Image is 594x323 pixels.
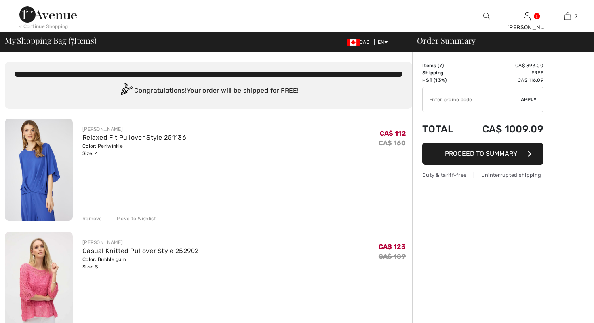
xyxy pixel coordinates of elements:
[19,6,77,23] img: 1ère Avenue
[407,36,589,45] div: Order Summary
[82,256,199,270] div: Color: Bubble gum Size: S
[422,69,463,76] td: Shipping
[422,115,463,143] td: Total
[378,39,388,45] span: EN
[564,11,571,21] img: My Bag
[575,13,577,20] span: 7
[524,11,531,21] img: My Info
[347,39,373,45] span: CAD
[548,11,587,21] a: 7
[82,125,186,133] div: [PERSON_NAME]
[82,247,199,255] a: Casual Knitted Pullover Style 252902
[82,142,186,157] div: Color: Periwinkle Size: 4
[110,215,156,222] div: Move to Wishlist
[507,23,547,32] div: [PERSON_NAME]
[463,115,543,143] td: CA$ 1009.09
[347,39,360,46] img: Canadian Dollar
[5,36,97,45] span: My Shopping Bag ( Items)
[82,215,102,222] div: Remove
[118,83,134,99] img: Congratulation2.svg
[379,253,406,260] s: CA$ 189
[379,243,406,251] span: CA$ 123
[379,139,406,147] s: CA$ 160
[483,11,490,21] img: search the website
[463,76,543,84] td: CA$ 116.09
[19,23,68,30] div: < Continue Shopping
[422,62,463,69] td: Items ( )
[82,239,199,246] div: [PERSON_NAME]
[5,119,73,221] img: Relaxed Fit Pullover Style 251136
[422,171,543,179] div: Duty & tariff-free | Uninterrupted shipping
[423,87,521,112] input: Promo code
[439,63,442,68] span: 7
[463,62,543,69] td: CA$ 893.00
[463,69,543,76] td: Free
[15,83,402,99] div: Congratulations! Your order will be shipped for FREE!
[422,76,463,84] td: HST (13%)
[524,12,531,20] a: Sign In
[422,143,543,165] button: Proceed to Summary
[82,134,186,141] a: Relaxed Fit Pullover Style 251136
[445,150,517,157] span: Proceed to Summary
[521,96,537,103] span: Apply
[380,130,406,137] span: CA$ 112
[71,34,74,45] span: 7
